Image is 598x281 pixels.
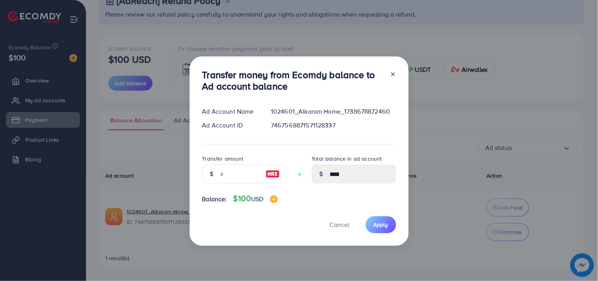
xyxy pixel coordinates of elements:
img: image [270,195,278,203]
span: Cancel [330,220,350,229]
div: Ad Account ID [196,121,265,130]
span: Balance: [202,195,227,204]
div: 7467568871571128337 [265,121,402,130]
span: USD [251,195,263,203]
h4: $100 [233,194,278,204]
div: 1024601_Alkaram Home_1738678872460 [265,107,402,116]
button: Cancel [320,216,360,233]
button: Apply [366,216,396,233]
img: image [266,169,280,179]
label: Total balance in ad account [312,155,382,163]
h3: Transfer money from Ecomdy balance to Ad account balance [202,69,384,92]
span: Apply [374,221,388,229]
div: Ad Account Name [196,107,265,116]
label: Transfer amount [202,155,244,163]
